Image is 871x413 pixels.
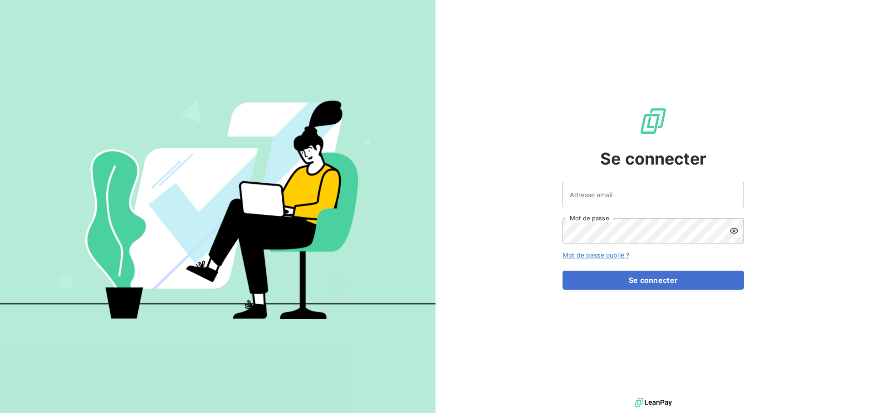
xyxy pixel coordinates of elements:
a: Mot de passe oublié ? [563,251,629,259]
img: Logo LeanPay [639,107,668,136]
span: Se connecter [600,146,706,171]
input: placeholder [563,182,744,207]
button: Se connecter [563,271,744,290]
img: logo [635,396,672,409]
